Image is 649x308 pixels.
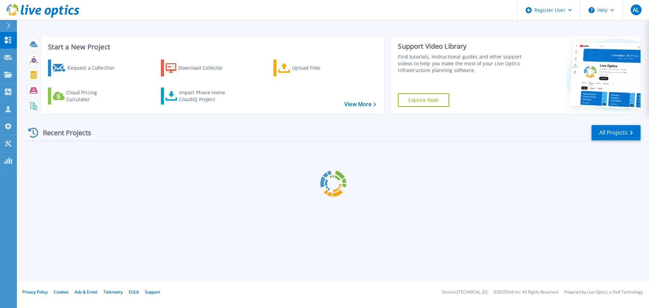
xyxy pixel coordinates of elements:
a: Cookies [54,289,69,295]
a: EULA [129,289,139,295]
a: Download Collector [161,60,236,76]
div: Import Phone Home CloudIQ Project [179,89,232,103]
a: All Projects [592,125,641,140]
li: Powered by Live Optics, a Dell Technology [564,290,643,294]
div: Request a Collection [67,61,121,75]
div: Cloud Pricing Calculator [66,89,120,103]
a: Privacy Policy [22,289,48,295]
a: Explore Now! [398,93,449,107]
span: AL [633,7,639,13]
div: Find tutorials, instructional guides and other support videos to help you make the most of your L... [398,53,525,74]
div: Support Video Library [398,42,525,51]
h3: Start a New Project [48,43,376,51]
a: Telemetry [103,289,123,295]
div: Download Collector [178,61,232,75]
div: Upload Files [292,61,346,75]
a: View More [344,101,376,108]
div: Recent Projects [26,124,100,141]
li: © 2025 Dell Inc. All Rights Reserved [494,290,558,294]
a: Ads & Email [75,289,97,295]
a: Request a Collection [48,60,123,76]
a: Support [145,289,160,295]
a: Cloud Pricing Calculator [48,88,123,104]
a: Upload Files [273,60,349,76]
li: Version: [TECHNICAL_ID] [442,290,487,294]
